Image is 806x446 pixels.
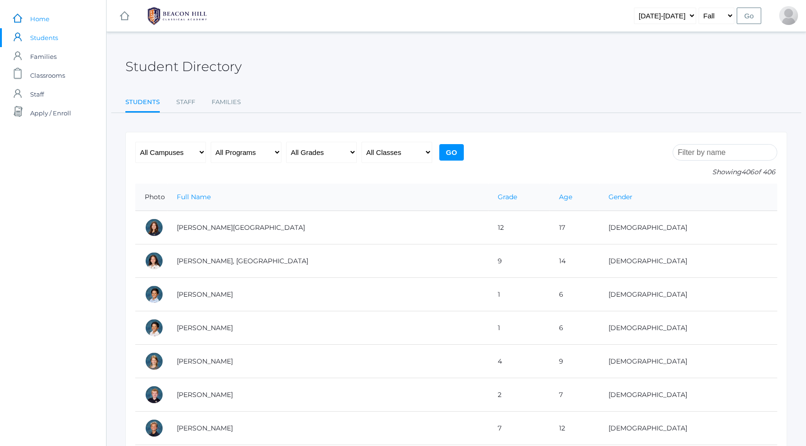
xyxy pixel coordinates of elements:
td: 6 [550,278,599,311]
td: 9 [550,345,599,378]
td: 1 [488,278,550,311]
span: Home [30,9,49,28]
td: 1 [488,311,550,345]
td: 9 [488,244,550,278]
span: Students [30,28,58,47]
div: Jack Adams [145,385,164,404]
span: Staff [30,85,44,104]
td: 4 [488,345,550,378]
span: Classrooms [30,66,65,85]
div: Cole Albanese [145,419,164,438]
input: Go [439,144,464,161]
td: 2 [488,378,550,412]
td: [DEMOGRAPHIC_DATA] [599,345,777,378]
a: Grade [498,193,517,201]
td: [DEMOGRAPHIC_DATA] [599,278,777,311]
td: [DEMOGRAPHIC_DATA] [599,311,777,345]
a: Families [212,93,241,112]
input: Go [737,8,761,24]
td: [DEMOGRAPHIC_DATA] [599,412,777,445]
h2: Student Directory [125,59,242,74]
div: Kim Judy [779,6,798,25]
td: 12 [550,412,599,445]
td: [PERSON_NAME] [167,412,488,445]
div: Amelia Adams [145,352,164,371]
a: Age [559,193,572,201]
input: Filter by name [673,144,777,161]
div: Dominic Abrea [145,285,164,304]
td: 17 [550,211,599,244]
img: BHCALogos-05-308ed15e86a5a0abce9b8dd61676a3503ac9727e845dece92d48e8588c001991.png [142,4,213,28]
a: Full Name [177,193,211,201]
p: Showing of 406 [673,167,777,177]
div: Grayson Abrea [145,318,164,337]
td: [DEMOGRAPHIC_DATA] [599,378,777,412]
div: Phoenix Abdulla [145,251,164,270]
a: Students [125,93,160,113]
span: Apply / Enroll [30,104,71,122]
td: [PERSON_NAME] [167,311,488,345]
td: [PERSON_NAME], [GEOGRAPHIC_DATA] [167,244,488,278]
td: 7 [550,378,599,412]
a: Staff [176,93,195,112]
div: Charlotte Abdulla [145,218,164,237]
th: Photo [135,184,167,211]
span: 406 [741,168,754,176]
td: [PERSON_NAME][GEOGRAPHIC_DATA] [167,211,488,244]
td: 14 [550,244,599,278]
td: [PERSON_NAME] [167,345,488,378]
td: [PERSON_NAME] [167,378,488,412]
td: 12 [488,211,550,244]
a: Gender [609,193,633,201]
td: [PERSON_NAME] [167,278,488,311]
span: Families [30,47,57,66]
td: [DEMOGRAPHIC_DATA] [599,211,777,244]
td: [DEMOGRAPHIC_DATA] [599,244,777,278]
td: 6 [550,311,599,345]
td: 7 [488,412,550,445]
